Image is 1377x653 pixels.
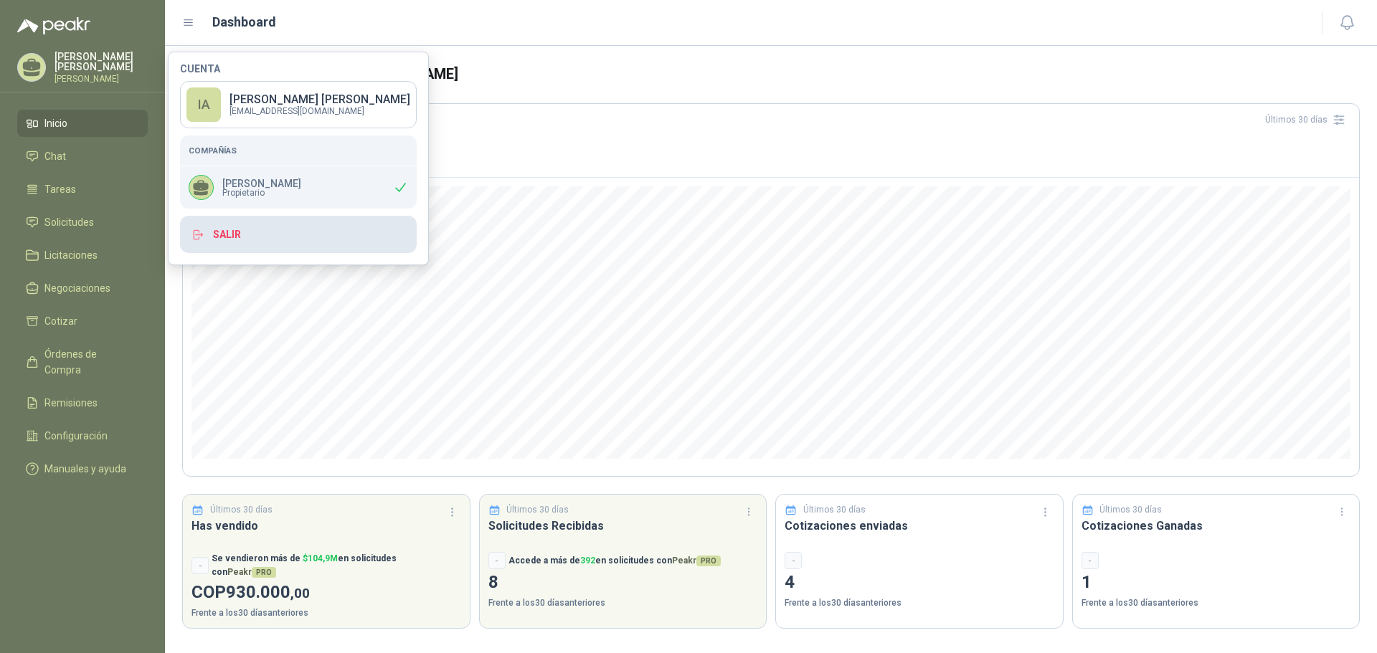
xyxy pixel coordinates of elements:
span: Propietario [222,189,301,197]
h3: Has vendido [191,517,461,535]
span: Órdenes de Compra [44,346,134,378]
p: 8 [488,569,758,596]
h3: Cotizaciones Ganadas [1082,517,1351,535]
div: - [488,552,506,569]
p: 1 [1082,569,1351,596]
a: Negociaciones [17,275,148,302]
a: Chat [17,143,148,170]
button: Salir [180,216,417,253]
h4: Cuenta [180,64,417,74]
a: Inicio [17,110,148,137]
p: Últimos 30 días [210,503,273,517]
span: Peakr [227,567,276,577]
span: Solicitudes [44,214,94,230]
span: Remisiones [44,395,98,411]
div: [PERSON_NAME]Propietario [180,166,417,209]
span: Manuales y ayuda [44,461,126,477]
a: Cotizar [17,308,148,335]
span: Negociaciones [44,280,110,296]
span: Inicio [44,115,67,131]
h5: Compañías [189,144,408,157]
p: Frente a los 30 días anteriores [191,606,461,620]
p: [PERSON_NAME] [55,75,148,83]
h3: Nuevas solicitudes en mis categorías [191,131,1350,148]
span: Licitaciones [44,247,98,263]
h3: Solicitudes Recibidas [488,517,758,535]
span: $ 104,9M [303,553,338,563]
a: Manuales y ayuda [17,455,148,482]
div: IA [186,87,221,122]
p: COP [191,579,461,606]
p: Se vendieron más de en solicitudes con [212,552,461,579]
span: PRO [696,556,721,566]
p: Frente a los 30 días anteriores [1082,596,1351,610]
p: Últimos 30 días [803,503,866,517]
div: - [785,552,802,569]
div: - [1082,552,1099,569]
h3: Cotizaciones enviadas [785,517,1054,535]
span: 392 [580,556,595,566]
h3: Bienvenido de nuevo [PERSON_NAME] [205,63,1360,85]
span: 930.000 [226,582,310,602]
p: [PERSON_NAME] [PERSON_NAME] [55,52,148,72]
p: Frente a los 30 días anteriores [785,596,1054,610]
span: Configuración [44,428,108,444]
span: Peakr [672,556,721,566]
p: [PERSON_NAME] [PERSON_NAME] [229,94,410,105]
p: Frente a los 30 días anteriores [488,596,758,610]
span: Tareas [44,181,76,197]
p: Últimos 30 días [506,503,569,517]
p: Accede a más de en solicitudes con [508,554,721,568]
img: Logo peakr [17,17,90,34]
span: ,00 [290,585,310,601]
div: - [191,557,209,574]
a: Configuración [17,422,148,449]
p: [EMAIL_ADDRESS][DOMAIN_NAME] [229,107,410,115]
a: Licitaciones [17,242,148,269]
a: IA[PERSON_NAME] [PERSON_NAME][EMAIL_ADDRESS][DOMAIN_NAME] [180,81,417,128]
p: Número de solicitudes nuevas por día [191,148,1350,157]
p: Últimos 30 días [1099,503,1162,517]
p: 4 [785,569,1054,596]
a: Tareas [17,176,148,203]
p: [PERSON_NAME] [222,178,301,189]
span: PRO [252,567,276,578]
span: Cotizar [44,313,77,329]
h1: Dashboard [212,12,276,32]
a: Órdenes de Compra [17,340,148,383]
a: Remisiones [17,389,148,416]
span: Chat [44,148,66,164]
a: Solicitudes [17,209,148,236]
div: Últimos 30 días [1265,108,1350,131]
